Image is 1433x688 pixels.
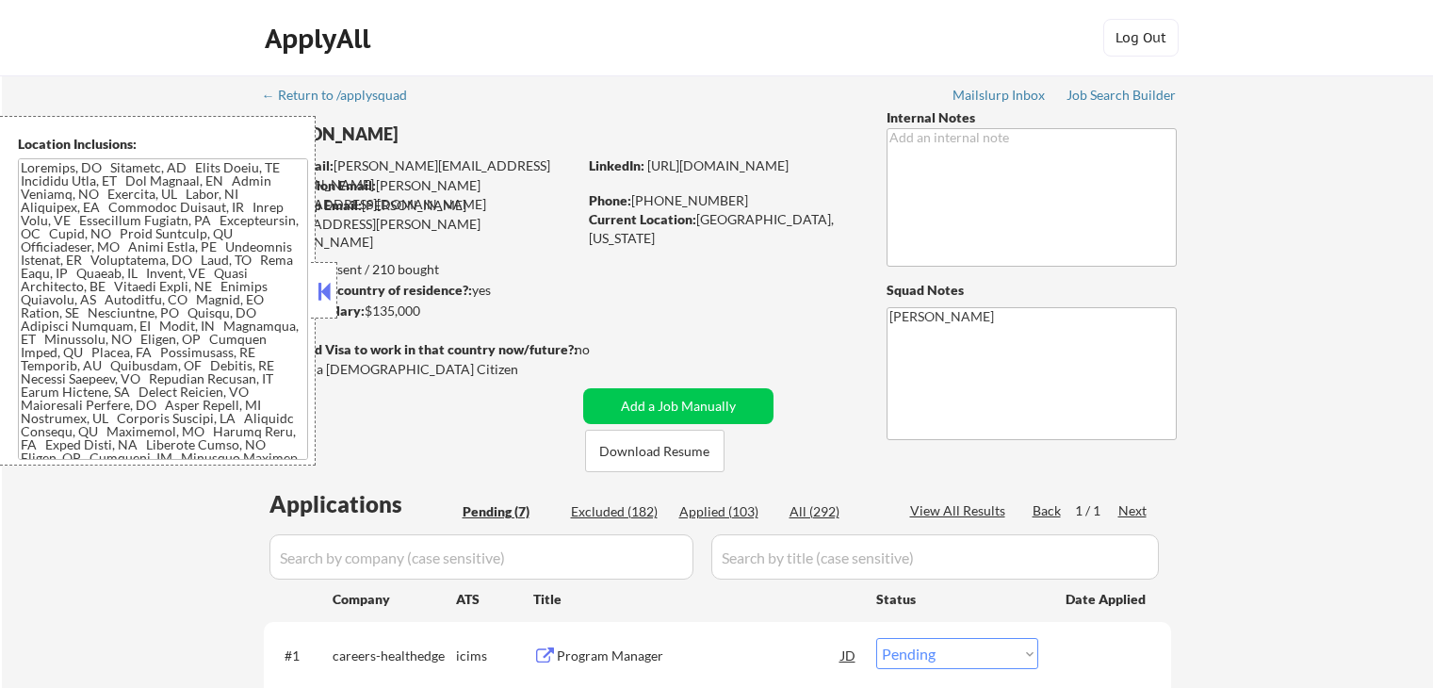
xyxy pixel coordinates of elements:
div: Title [533,590,858,609]
div: Back [1033,501,1063,520]
a: Mailslurp Inbox [953,88,1047,106]
div: no [575,340,628,359]
strong: Phone: [589,192,631,208]
div: yes [263,281,571,300]
div: Company [333,590,456,609]
strong: Will need Visa to work in that country now/future?: [264,341,578,357]
div: ApplyAll [265,23,376,55]
div: Date Applied [1066,590,1148,609]
div: Internal Notes [887,108,1177,127]
div: [PERSON_NAME][EMAIL_ADDRESS][DOMAIN_NAME] [265,176,577,213]
div: Status [876,582,1038,615]
div: Excluded (182) [571,502,665,521]
div: ← Return to /applysquad [262,89,425,102]
button: Download Resume [585,430,725,472]
button: Log Out [1103,19,1179,57]
div: [PERSON_NAME][EMAIL_ADDRESS][DOMAIN_NAME] [265,156,577,193]
strong: Can work in country of residence?: [263,282,472,298]
a: [URL][DOMAIN_NAME] [647,157,789,173]
input: Search by title (case sensitive) [711,534,1159,580]
a: Job Search Builder [1067,88,1177,106]
div: [PERSON_NAME] [264,123,651,146]
div: [PERSON_NAME][EMAIL_ADDRESS][PERSON_NAME][DOMAIN_NAME] [264,196,577,252]
div: icims [456,647,533,665]
div: Next [1118,501,1148,520]
div: Pending (7) [463,502,557,521]
div: View All Results [910,501,1011,520]
div: All (292) [790,502,884,521]
div: Mailslurp Inbox [953,89,1047,102]
div: 103 sent / 210 bought [263,260,577,279]
div: 1 / 1 [1075,501,1118,520]
a: ← Return to /applysquad [262,88,425,106]
input: Search by company (case sensitive) [269,534,693,580]
strong: LinkedIn: [589,157,644,173]
div: Applied (103) [679,502,773,521]
div: #1 [285,647,318,665]
div: careers-healthedge [333,647,456,665]
div: [PHONE_NUMBER] [589,191,855,210]
div: Applications [269,493,456,516]
button: Add a Job Manually [583,388,773,424]
div: Program Manager [557,647,841,665]
strong: Current Location: [589,211,696,227]
div: Yes, I am a [DEMOGRAPHIC_DATA] Citizen [264,360,582,379]
div: $135,000 [263,302,577,320]
div: ATS [456,590,533,609]
div: Squad Notes [887,281,1177,300]
div: JD [839,638,858,672]
div: Location Inclusions: [18,135,308,154]
div: [GEOGRAPHIC_DATA], [US_STATE] [589,210,855,247]
div: Job Search Builder [1067,89,1177,102]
